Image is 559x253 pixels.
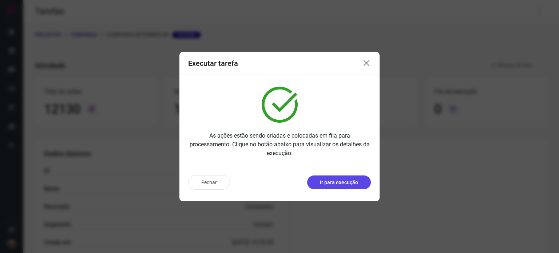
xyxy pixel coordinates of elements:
p: As ações estão sendo criadas e colocadas em fila para processamento. Clique no botão abaixo para ... [188,131,371,158]
button: Fechar [188,175,230,190]
p: Ir para execução [320,179,358,186]
img: verified.svg [262,87,298,123]
button: Ir para execução [307,175,371,189]
h3: Executar tarefa [188,59,238,68]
